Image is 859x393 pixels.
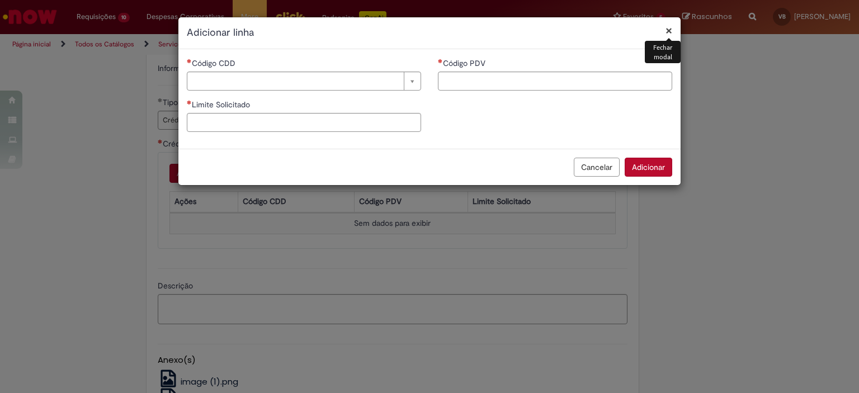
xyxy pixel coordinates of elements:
span: Necessários [438,59,443,63]
div: Fechar modal [645,41,681,63]
span: Necessários [187,100,192,105]
input: Limite Solicitado [187,113,421,132]
input: Código PDV [438,72,672,91]
button: Fechar modal [666,25,672,36]
button: Adicionar [625,158,672,177]
span: Necessários [187,59,192,63]
span: Limite Solicitado [192,100,252,110]
span: Necessários - Código CDD [192,58,238,68]
span: Código PDV [443,58,488,68]
a: Limpar campo Código CDD [187,72,421,91]
h2: Adicionar linha [187,26,672,40]
button: Cancelar [574,158,620,177]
